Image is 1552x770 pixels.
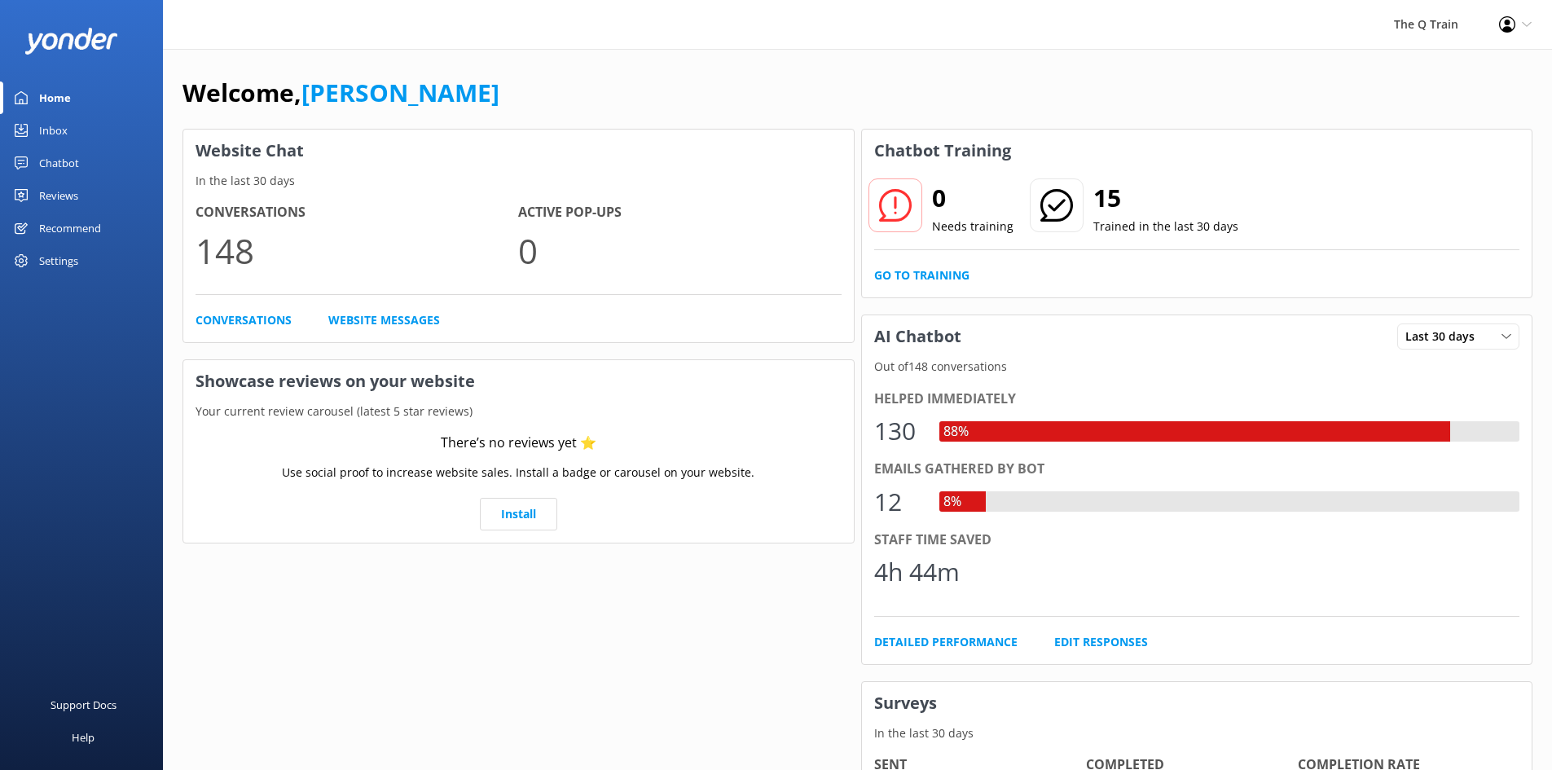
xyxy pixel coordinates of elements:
[518,223,841,278] p: 0
[1405,328,1484,345] span: Last 30 days
[183,130,854,172] h3: Website Chat
[874,266,969,284] a: Go to Training
[39,147,79,179] div: Chatbot
[939,491,965,513] div: 8%
[1093,178,1238,218] h2: 15
[480,498,557,530] a: Install
[862,682,1532,724] h3: Surveys
[1054,633,1148,651] a: Edit Responses
[24,28,118,55] img: yonder-white-logo.png
[196,223,518,278] p: 148
[1093,218,1238,235] p: Trained in the last 30 days
[39,81,71,114] div: Home
[301,76,499,109] a: [PERSON_NAME]
[862,358,1532,376] p: Out of 148 conversations
[932,218,1013,235] p: Needs training
[862,315,974,358] h3: AI Chatbot
[874,459,1520,480] div: Emails gathered by bot
[39,179,78,212] div: Reviews
[51,689,117,721] div: Support Docs
[518,202,841,223] h4: Active Pop-ups
[932,178,1013,218] h2: 0
[874,633,1018,651] a: Detailed Performance
[441,433,596,454] div: There’s no reviews yet ⭐
[939,421,973,442] div: 88%
[72,721,95,754] div: Help
[183,172,854,190] p: In the last 30 days
[874,411,923,451] div: 130
[874,530,1520,551] div: Staff time saved
[39,212,101,244] div: Recommend
[182,73,499,112] h1: Welcome,
[183,403,854,420] p: Your current review carousel (latest 5 star reviews)
[183,360,854,403] h3: Showcase reviews on your website
[196,202,518,223] h4: Conversations
[282,464,754,482] p: Use social proof to increase website sales. Install a badge or carousel on your website.
[862,130,1023,172] h3: Chatbot Training
[39,244,78,277] div: Settings
[874,389,1520,410] div: Helped immediately
[862,724,1532,742] p: In the last 30 days
[39,114,68,147] div: Inbox
[874,482,923,521] div: 12
[874,552,960,592] div: 4h 44m
[196,311,292,329] a: Conversations
[328,311,440,329] a: Website Messages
